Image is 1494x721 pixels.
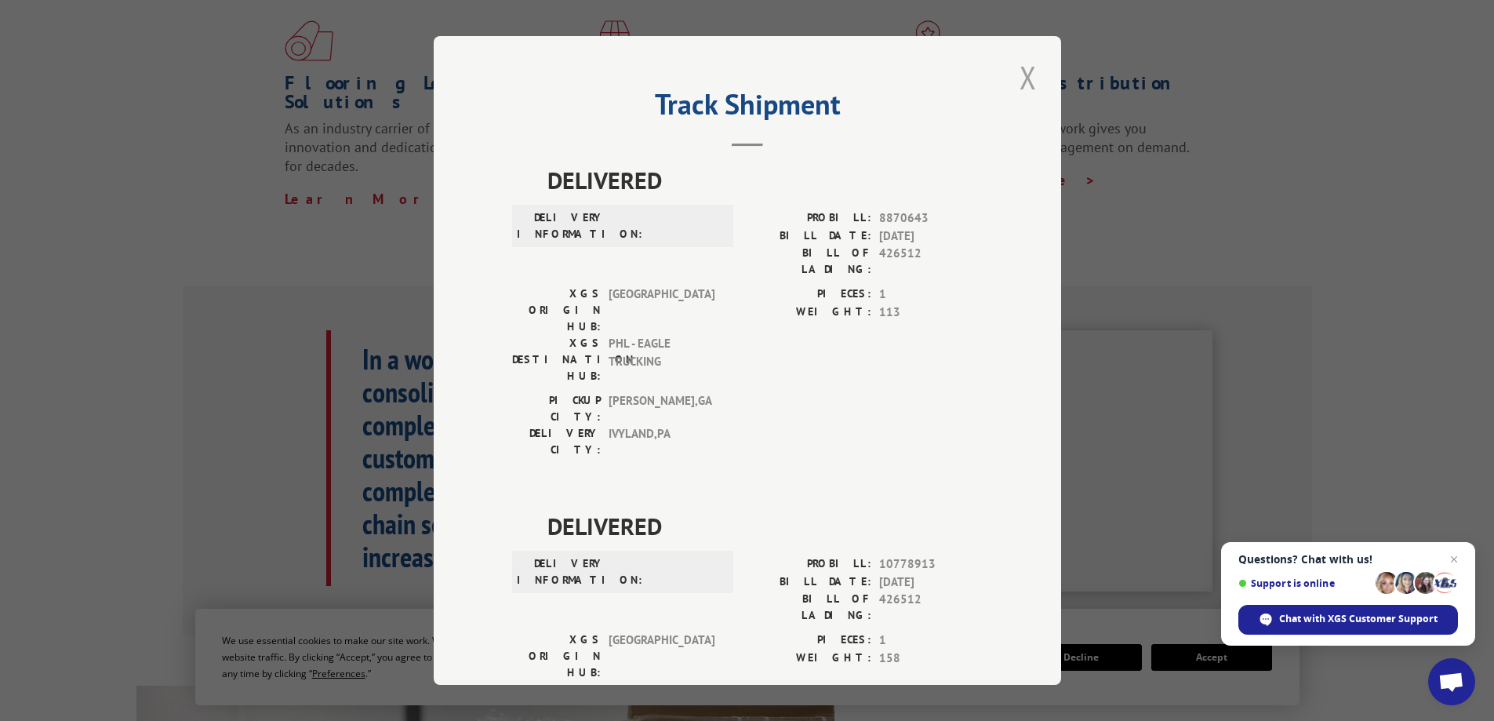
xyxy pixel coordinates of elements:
label: PIECES: [747,632,871,650]
span: 1 [879,632,983,650]
span: [DATE] [879,574,983,592]
span: [GEOGRAPHIC_DATA] [609,632,714,681]
h2: Track Shipment [512,93,983,123]
button: Close modal [1015,56,1041,99]
label: BILL OF LADING: [747,245,871,278]
span: 10778913 [879,555,983,574]
span: PHL - EAGLE TRUCKING [609,335,714,384]
label: XGS ORIGIN HUB: [512,632,601,681]
label: BILL DATE: [747,228,871,246]
span: Questions? Chat with us! [1238,553,1458,566]
span: [PERSON_NAME] , GA [609,392,714,425]
label: PROBILL: [747,555,871,574]
span: 426512 [879,245,983,278]
label: BILL OF LADING: [747,591,871,624]
span: 158 [879,650,983,668]
span: IVYLAND , PA [609,425,714,458]
span: [GEOGRAPHIC_DATA] [609,286,714,335]
span: 1 [879,286,983,304]
span: DELIVERED [547,162,983,198]
span: 8870643 [879,209,983,228]
label: WEIGHT: [747,304,871,322]
label: PROBILL: [747,209,871,228]
label: DELIVERY INFORMATION: [517,209,605,242]
label: DELIVERY CITY: [512,425,601,458]
label: XGS DESTINATION HUB: [512,335,601,384]
label: DELIVERY INFORMATION: [517,555,605,588]
span: Chat with XGS Customer Support [1279,612,1438,626]
label: WEIGHT: [747,650,871,668]
span: [DATE] [879,228,983,246]
label: BILL DATE: [747,574,871,592]
label: PIECES: [747,286,871,304]
label: PICKUP CITY: [512,392,601,425]
span: 113 [879,304,983,322]
span: 426512 [879,591,983,624]
span: Chat with XGS Customer Support [1238,605,1458,635]
span: DELIVERED [547,508,983,544]
a: Open chat [1428,658,1475,705]
label: XGS ORIGIN HUB: [512,286,601,335]
span: Support is online [1238,577,1370,589]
